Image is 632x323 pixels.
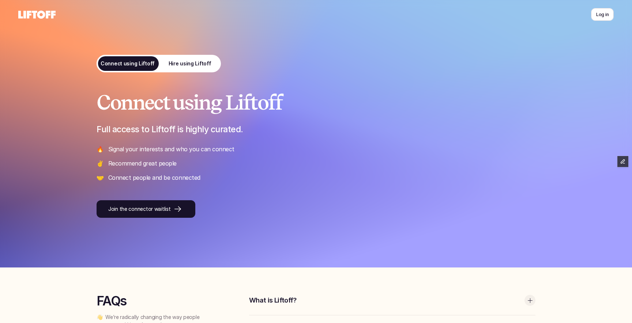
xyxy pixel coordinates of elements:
a: Hire using Liftoff [159,55,221,72]
a: Log in here [141,224,166,230]
a: Join the connector waitlist [97,200,195,218]
p: ✌️ [97,159,104,168]
p: Recommend great people [108,159,535,168]
p: 🤝 [97,173,104,182]
h3: FAQs [97,294,231,308]
p: 🔥 [97,145,104,153]
h1: Connect using Liftoff [97,91,535,114]
p: Signal your interests and who you can connect [108,145,535,153]
a: Log in [591,8,614,21]
p: Hire using Liftoff [169,60,211,68]
p: Log in [596,11,609,18]
a: Connect using Liftoff [97,55,159,72]
p: Already signed up? [97,223,535,231]
p: Full access to Liftoff is highly curated. [97,123,535,136]
p: Connect people and be connected [108,173,535,182]
p: What is Liftoff? [249,296,521,305]
p: Join the connector waitlist [108,205,170,213]
button: Edit Framer Content [617,156,628,167]
p: Connect using Liftoff [101,60,155,68]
